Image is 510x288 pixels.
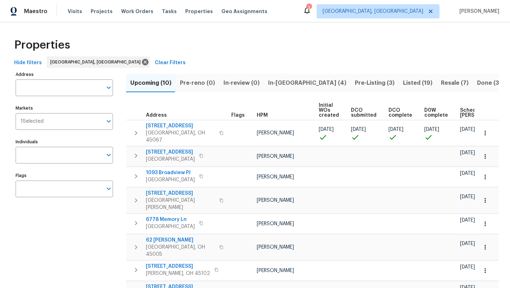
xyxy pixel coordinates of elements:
[257,221,294,226] span: [PERSON_NAME]
[91,8,113,15] span: Projects
[146,197,215,211] span: [GEOGRAPHIC_DATA][PERSON_NAME]
[231,113,245,118] span: Flags
[460,171,475,176] span: [DATE]
[146,169,195,176] span: 1093 Broadview Pl
[146,244,215,258] span: [GEOGRAPHIC_DATA], OH 45005
[460,108,500,118] span: Scheduled [PERSON_NAME]
[16,106,113,110] label: Markets
[155,59,186,67] span: Clear Filters
[146,129,215,144] span: [GEOGRAPHIC_DATA], OH 45067
[146,113,167,118] span: Address
[21,118,44,124] span: 1 Selected
[16,72,113,77] label: Address
[104,83,114,93] button: Open
[257,245,294,250] span: [PERSON_NAME]
[257,113,268,118] span: HPM
[268,78,346,88] span: In-[GEOGRAPHIC_DATA] (4)
[403,78,432,88] span: Listed (19)
[460,218,475,223] span: [DATE]
[257,175,294,179] span: [PERSON_NAME]
[146,156,195,163] span: [GEOGRAPHIC_DATA]
[146,216,195,223] span: 6778 Memory Ln
[130,78,171,88] span: Upcoming (10)
[180,78,215,88] span: Pre-reno (0)
[424,127,439,132] span: [DATE]
[460,194,475,199] span: [DATE]
[351,127,366,132] span: [DATE]
[319,103,339,118] span: Initial WOs created
[306,4,311,11] div: 3
[121,8,153,15] span: Work Orders
[14,41,70,49] span: Properties
[223,78,260,88] span: In-review (0)
[355,78,395,88] span: Pre-Listing (3)
[221,8,267,15] span: Geo Assignments
[389,127,403,132] span: [DATE]
[441,78,469,88] span: Resale (7)
[477,78,506,88] span: Done (311)
[257,154,294,159] span: [PERSON_NAME]
[460,265,475,270] span: [DATE]
[146,270,210,277] span: [PERSON_NAME], OH 45102
[16,140,113,144] label: Individuals
[146,149,195,156] span: [STREET_ADDRESS]
[47,56,150,68] div: [GEOGRAPHIC_DATA], [GEOGRAPHIC_DATA]
[146,223,195,230] span: [GEOGRAPHIC_DATA]
[16,173,113,178] label: Flags
[319,127,334,132] span: [DATE]
[152,56,188,70] button: Clear Filters
[50,59,143,66] span: [GEOGRAPHIC_DATA], [GEOGRAPHIC_DATA]
[257,131,294,135] span: [PERSON_NAME]
[14,59,42,67] span: Hide filters
[457,8,499,15] span: [PERSON_NAME]
[146,176,195,183] span: [GEOGRAPHIC_DATA]
[460,150,475,155] span: [DATE]
[257,268,294,273] span: [PERSON_NAME]
[424,108,448,118] span: D0W complete
[146,237,215,244] span: 62 [PERSON_NAME]
[68,8,82,15] span: Visits
[257,198,294,203] span: [PERSON_NAME]
[24,8,47,15] span: Maestro
[460,127,475,132] span: [DATE]
[146,122,215,129] span: [STREET_ADDRESS]
[162,9,177,14] span: Tasks
[104,150,114,160] button: Open
[460,241,475,246] span: [DATE]
[323,8,423,15] span: [GEOGRAPHIC_DATA], [GEOGRAPHIC_DATA]
[11,56,45,70] button: Hide filters
[185,8,213,15] span: Properties
[146,190,215,197] span: [STREET_ADDRESS]
[389,108,412,118] span: DCO complete
[104,116,114,126] button: Open
[351,108,376,118] span: DCO submitted
[104,184,114,194] button: Open
[146,263,210,270] span: [STREET_ADDRESS]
